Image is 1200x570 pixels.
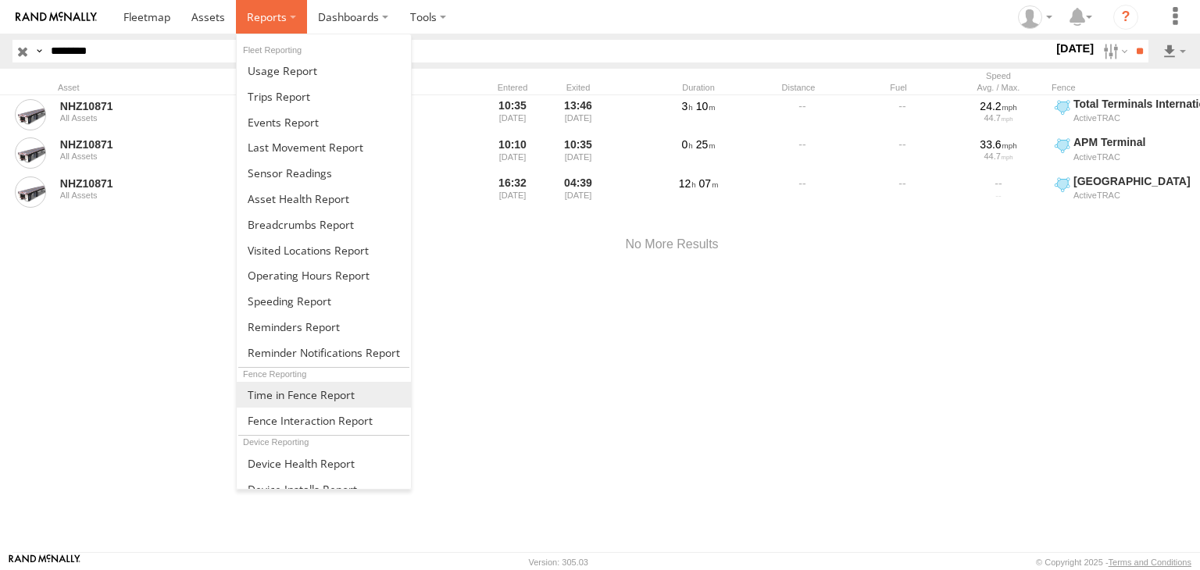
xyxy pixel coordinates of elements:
[548,135,608,171] div: 10:35 [DATE]
[696,100,716,112] span: 10
[237,186,411,212] a: Asset Health Report
[16,12,97,23] img: rand-logo.svg
[237,160,411,186] a: Sensor Readings
[954,151,1043,161] div: 44.7
[696,138,716,151] span: 25
[483,82,542,93] div: Entered
[237,134,411,160] a: Last Movement Report
[237,212,411,237] a: Breadcrumbs Report
[60,99,274,113] a: NHZ10871
[237,476,411,502] a: Device Installs Report
[682,138,693,151] span: 0
[1036,558,1191,567] div: © Copyright 2025 -
[9,554,80,570] a: Visit our Website
[60,191,274,200] div: All Assets
[852,82,945,93] div: Fuel
[33,40,45,62] label: Search Query
[1161,40,1187,62] label: Export results as...
[652,82,745,93] div: Duration
[699,177,719,190] span: 07
[237,382,411,408] a: Time in Fences Report
[954,137,1043,151] div: 33.6
[483,97,542,133] div: 10:35 [DATE]
[237,262,411,288] a: Asset Operating Hours Report
[237,451,411,476] a: Device Health Report
[237,237,411,263] a: Visited Locations Report
[682,100,693,112] span: 3
[237,408,411,433] a: Fence Interaction Report
[548,82,608,93] div: Exited
[548,97,608,133] div: 13:46 [DATE]
[1109,558,1191,567] a: Terms and Conditions
[237,314,411,340] a: Reminders Report
[1053,40,1097,57] label: [DATE]
[237,84,411,109] a: Trips Report
[237,288,411,314] a: Fleet Speed Report
[60,137,274,151] a: NHZ10871
[679,177,696,190] span: 12
[529,558,588,567] div: Version: 305.03
[60,151,274,161] div: All Assets
[954,113,1043,123] div: 44.7
[1113,5,1138,30] i: ?
[752,82,845,93] div: Distance
[60,113,274,123] div: All Assets
[237,58,411,84] a: Usage Report
[1012,5,1058,29] div: Zulema McIntosch
[58,82,277,93] div: Asset
[483,174,542,210] div: 16:32 [DATE]
[237,109,411,135] a: Full Events Report
[954,99,1043,113] div: 24.2
[237,340,411,365] a: Service Reminder Notifications Report
[548,174,608,210] div: 04:39 [DATE]
[60,176,274,191] a: NHZ10871
[1097,40,1130,62] label: Search Filter Options
[483,135,542,171] div: 10:10 [DATE]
